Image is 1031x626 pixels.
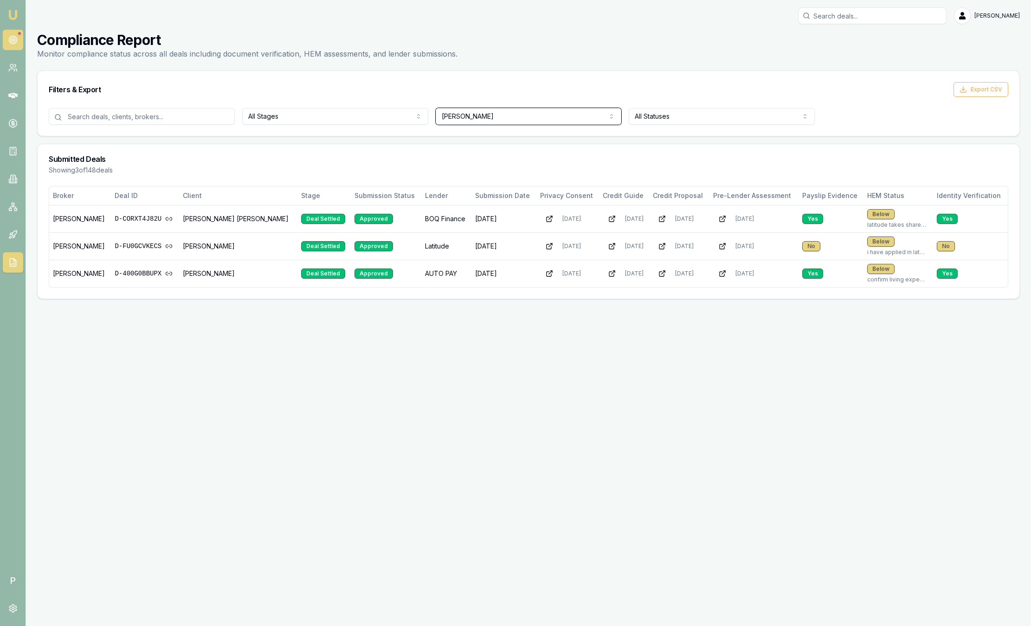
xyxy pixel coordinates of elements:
th: Submission Status [351,186,421,205]
th: Lender [421,186,471,205]
div: No [802,241,820,251]
span: [DATE] [675,270,694,277]
span: [DATE] [625,215,644,223]
td: BOQ Finance [421,205,471,232]
div: Yes [937,214,958,224]
th: Credit Proposal [649,186,709,205]
span: [PERSON_NAME] [974,12,1020,19]
div: i have applied in latutute they take shared liivng expenses . [867,249,927,256]
h1: Compliance Report [37,32,1020,48]
div: Below [867,236,895,247]
th: Payslip Evidence [799,186,864,205]
span: [DATE] [675,215,694,223]
span: [DATE] [562,215,581,223]
div: Approved [354,214,393,224]
a: D-CORXT4J82U [115,214,175,224]
span: [DATE] [735,243,754,250]
input: Search deals [798,7,947,24]
div: Yes [802,214,823,224]
th: Client [179,186,297,205]
div: Below [867,264,895,274]
td: [PERSON_NAME] [49,205,111,232]
th: Pre-Lender Assessment [709,186,799,205]
span: [DATE] [735,215,754,223]
div: Yes [802,268,823,279]
div: No [937,241,955,251]
th: Stage [297,186,351,205]
th: Identity Verification [933,186,1008,205]
td: [PERSON_NAME] [49,260,111,287]
td: AUTO PAY [421,260,471,287]
span: [DATE] [625,243,644,250]
span: [DATE] [675,243,694,250]
div: latitude takes shared expenses.. this her own share .. thats why its below bench mark [867,221,927,229]
button: Export CSV [954,82,1008,97]
th: Broker [49,186,111,205]
td: [DATE] [471,205,536,232]
th: Credit Guide [599,186,649,205]
th: Privacy Consent [536,186,599,205]
div: Deal Settled [301,241,345,251]
th: Deal ID [111,186,179,205]
input: Search deals, clients, brokers... [49,108,235,125]
h3: Submitted Deals [49,155,1008,163]
td: [PERSON_NAME] [179,260,297,287]
span: [DATE] [562,243,581,250]
td: [PERSON_NAME] [49,232,111,260]
span: [DATE] [735,270,754,277]
div: Approved [354,241,393,251]
td: Latitude [421,232,471,260]
span: [DATE] [562,270,581,277]
th: Submission Date [471,186,536,205]
span: P [3,570,23,591]
span: [DATE] [625,270,644,277]
a: D-FU0GCVKECS [115,242,175,251]
td: [PERSON_NAME] [PERSON_NAME] [179,205,297,232]
td: [DATE] [471,260,536,287]
span: Filters & Export [49,86,101,93]
div: Below [867,209,895,219]
p: Monitor compliance status across all deals including document verification, HEM assessments, and ... [37,48,1020,59]
a: D-400G0BBUPX [115,269,175,278]
img: emu-icon-u.png [7,9,19,20]
div: Showing 3 of 148 deals [49,166,1008,175]
div: Deal Settled [301,214,345,224]
div: Yes [937,268,958,279]
td: [DATE] [471,232,536,260]
div: confirm living expenses are correct because autopay takes shared living expense by declaring part... [867,276,927,283]
div: Deal Settled [301,268,345,279]
div: Approved [354,268,393,279]
th: HEM Status [863,186,933,205]
td: [PERSON_NAME] [179,232,297,260]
